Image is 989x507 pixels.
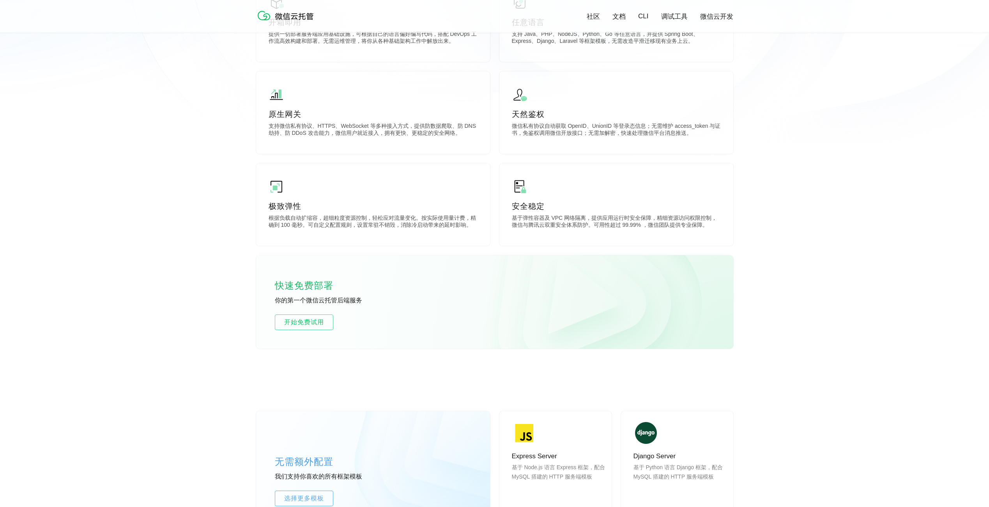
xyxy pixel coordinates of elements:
p: 你的第一个微信云托管后端服务 [275,297,392,305]
p: 基于 Python 语言 Django 框架，配合 MySQL 搭建的 HTTP 服务端模板 [633,463,727,500]
p: 支持 Java、PHP、NodeJS、Python、Go 等任意语言，并提供 Spring Boot、Express、Django、Laravel 等框架模板，无需改造平滑迁移现有业务上云。 [512,31,721,46]
p: 微信私有协议自动获取 OpenID、UnionID 等登录态信息；无需维护 access_token 与证书，免鉴权调用微信开放接口；无需加解密，快速处理微信平台消息推送。 [512,123,721,138]
img: 微信云托管 [256,8,318,23]
p: 天然鉴权 [512,109,721,120]
p: 提供一切部署服务端应用基础设施，可根据自己的语言偏好编写代码，搭配 DevOps 工作流高效构建和部署。无需运维管理，将你从各种基础架构工作中解放出来。 [269,31,478,46]
p: 支持微信私有协议、HTTPS、WebSocket 等多种接入方式，提供防数据爬取、防 DNS 劫持、防 DDoS 攻击能力，微信用户就近接入，拥有更快、更稳定的安全网络。 [269,123,478,138]
p: 安全稳定 [512,201,721,212]
a: 微信云开发 [700,12,733,21]
p: 根据负载自动扩缩容，超细粒度资源控制，轻松应对流量变化。按实际使用量计费，精确到 100 毫秒。可自定义配置规则，设置常驻不销毁，消除冷启动带来的延时影响。 [269,215,478,230]
p: 无需额外配置 [275,454,392,470]
p: 快速免费部署 [275,278,353,293]
p: 我们支持你喜欢的所有框架模板 [275,473,392,481]
p: 基于弹性容器及 VPC 网络隔离，提供应用运行时安全保障，精细资源访问权限控制，微信与腾讯云双重安全体系防护。可用性超过 99.99% ，微信团队提供专业保障。 [512,215,721,230]
a: 调试工具 [661,12,688,21]
p: 极致弹性 [269,201,478,212]
p: Express Server [512,452,605,461]
span: 选择更多模板 [275,494,333,503]
p: Django Server [633,452,727,461]
p: 基于 Node.js 语言 Express 框架，配合 MySQL 搭建的 HTTP 服务端模板 [512,463,605,500]
a: 文档 [612,12,626,21]
span: 开始免费试用 [275,318,333,327]
a: 微信云托管 [256,18,318,25]
a: CLI [638,12,648,20]
a: 社区 [587,12,600,21]
p: 原生网关 [269,109,478,120]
